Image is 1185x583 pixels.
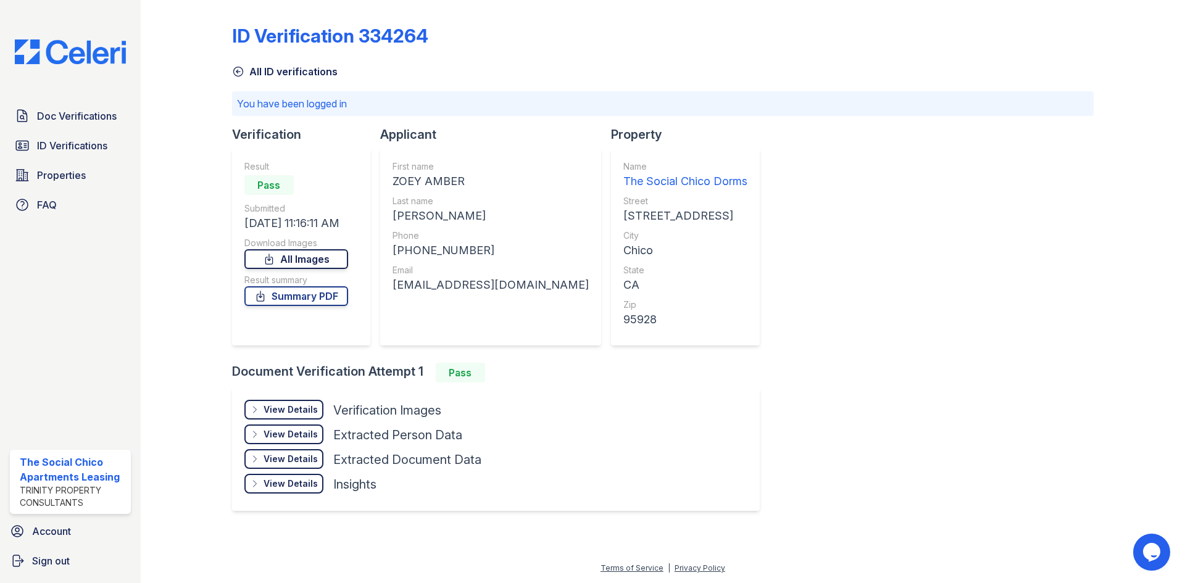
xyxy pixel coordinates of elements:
[37,197,57,212] span: FAQ
[37,138,107,153] span: ID Verifications
[20,455,126,484] div: The Social Chico Apartments Leasing
[623,160,747,190] a: Name The Social Chico Dorms
[37,109,117,123] span: Doc Verifications
[244,237,348,249] div: Download Images
[393,173,589,190] div: ZOEY AMBER
[20,484,126,509] div: Trinity Property Consultants
[623,311,747,328] div: 95928
[333,402,441,419] div: Verification Images
[32,553,70,568] span: Sign out
[601,563,663,573] a: Terms of Service
[232,25,428,47] div: ID Verification 334264
[244,175,294,195] div: Pass
[623,276,747,294] div: CA
[5,519,136,544] a: Account
[5,39,136,64] img: CE_Logo_Blue-a8612792a0a2168367f1c8372b55b34899dd931a85d93a1a3d3e32e68fde9ad4.png
[393,207,589,225] div: [PERSON_NAME]
[10,163,131,188] a: Properties
[10,133,131,158] a: ID Verifications
[333,426,462,444] div: Extracted Person Data
[264,403,318,416] div: View Details
[611,126,770,143] div: Property
[244,160,348,173] div: Result
[5,548,136,573] a: Sign out
[393,160,589,173] div: First name
[668,563,670,573] div: |
[623,299,747,311] div: Zip
[244,202,348,215] div: Submitted
[264,428,318,440] div: View Details
[32,524,71,539] span: Account
[623,242,747,259] div: Chico
[244,286,348,306] a: Summary PDF
[37,168,86,183] span: Properties
[244,249,348,269] a: All Images
[333,476,376,493] div: Insights
[264,478,318,490] div: View Details
[244,274,348,286] div: Result summary
[393,195,589,207] div: Last name
[623,229,747,242] div: City
[623,160,747,173] div: Name
[393,242,589,259] div: [PHONE_NUMBER]
[393,276,589,294] div: [EMAIL_ADDRESS][DOMAIN_NAME]
[10,192,131,217] a: FAQ
[333,451,481,468] div: Extracted Document Data
[623,264,747,276] div: State
[380,126,611,143] div: Applicant
[675,563,725,573] a: Privacy Policy
[393,229,589,242] div: Phone
[264,453,318,465] div: View Details
[1133,534,1173,571] iframe: chat widget
[436,363,485,382] div: Pass
[10,104,131,128] a: Doc Verifications
[623,173,747,190] div: The Social Chico Dorms
[237,96,1089,111] p: You have been logged in
[623,195,747,207] div: Street
[232,64,338,79] a: All ID verifications
[244,215,348,232] div: [DATE] 11:16:11 AM
[232,126,380,143] div: Verification
[623,207,747,225] div: [STREET_ADDRESS]
[232,363,770,382] div: Document Verification Attempt 1
[393,264,589,276] div: Email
